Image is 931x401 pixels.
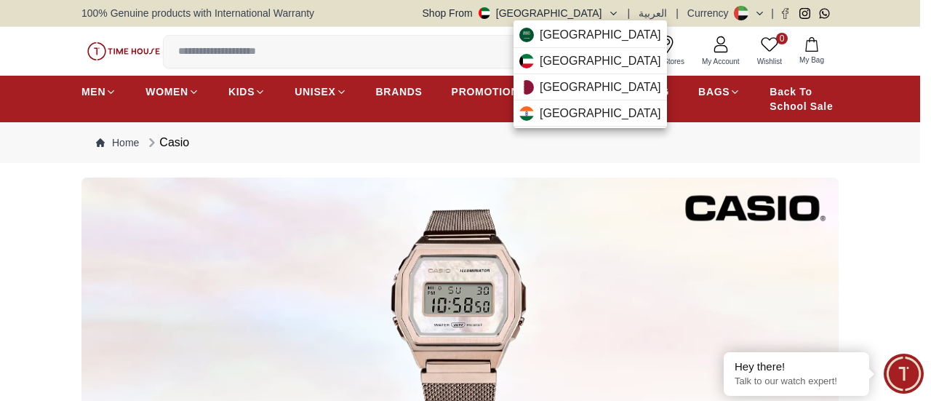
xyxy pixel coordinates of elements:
[540,105,661,122] span: [GEOGRAPHIC_DATA]
[519,28,534,42] img: Saudi Arabia
[735,360,858,374] div: Hey there!
[540,79,661,96] span: [GEOGRAPHIC_DATA]
[519,106,534,121] img: India
[540,52,661,70] span: [GEOGRAPHIC_DATA]
[540,26,661,44] span: [GEOGRAPHIC_DATA]
[519,80,534,95] img: Qatar
[884,354,924,394] div: Chat Widget
[735,376,858,388] p: Talk to our watch expert!
[519,54,534,68] img: Kuwait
